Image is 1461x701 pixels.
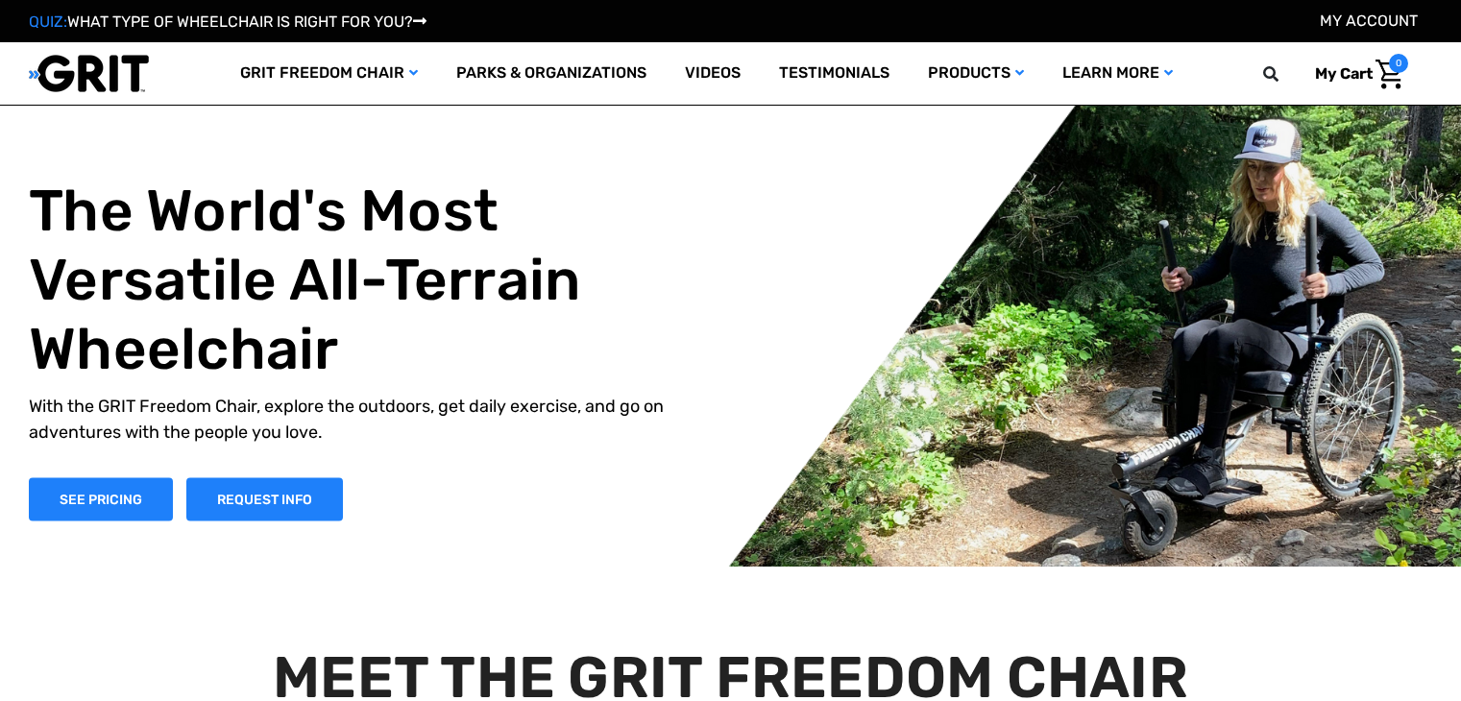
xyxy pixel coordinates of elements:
input: Search [1272,54,1301,94]
img: GRIT All-Terrain Wheelchair and Mobility Equipment [29,54,149,93]
span: 0 [1389,54,1408,73]
a: GRIT Freedom Chair [221,42,437,105]
a: Testimonials [760,42,909,105]
a: Shop Now [29,477,173,520]
a: Products [909,42,1043,105]
h1: The World's Most Versatile All-Terrain Wheelchair [29,176,707,383]
span: My Cart [1315,64,1373,83]
a: Learn More [1043,42,1192,105]
a: Videos [666,42,760,105]
p: With the GRIT Freedom Chair, explore the outdoors, get daily exercise, and go on adventures with ... [29,393,707,445]
a: Account [1320,12,1418,30]
a: Parks & Organizations [437,42,666,105]
span: QUIZ: [29,12,67,31]
a: Slide number 1, Request Information [186,477,343,520]
a: Cart with 0 items [1301,54,1408,94]
a: QUIZ:WHAT TYPE OF WHEELCHAIR IS RIGHT FOR YOU? [29,12,426,31]
img: Cart [1376,60,1403,89]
